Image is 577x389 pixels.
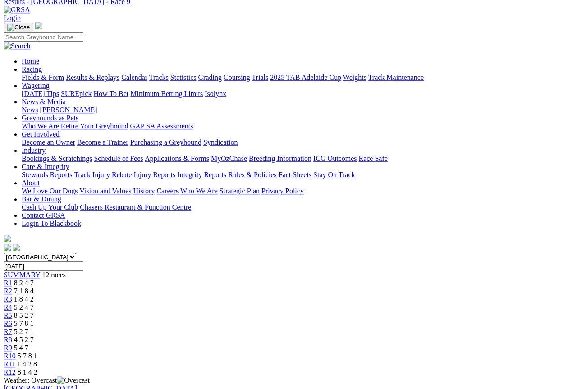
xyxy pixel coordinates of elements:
a: We Love Our Dogs [22,187,78,195]
img: facebook.svg [4,244,11,251]
a: Privacy Policy [261,187,304,195]
span: 5 2 4 7 [14,303,34,311]
a: Breeding Information [249,155,311,162]
div: Care & Integrity [22,171,573,179]
img: twitter.svg [13,244,20,251]
a: Race Safe [358,155,387,162]
a: Become a Trainer [77,138,128,146]
a: Racing [22,65,42,73]
img: Close [7,24,30,31]
a: Care & Integrity [22,163,69,170]
span: R1 [4,279,12,287]
span: 8 1 4 2 [18,368,37,376]
a: Chasers Restaurant & Function Centre [80,203,191,211]
span: 8 2 4 7 [14,279,34,287]
a: R6 [4,320,12,327]
a: Track Maintenance [368,73,424,81]
a: R8 [4,336,12,343]
a: Industry [22,146,46,154]
a: R2 [4,287,12,295]
a: Greyhounds as Pets [22,114,78,122]
a: Bookings & Scratchings [22,155,92,162]
a: Track Injury Rebate [74,171,132,178]
a: Fact Sheets [279,171,311,178]
a: MyOzChase [211,155,247,162]
a: Stay On Track [313,171,355,178]
a: R9 [4,344,12,352]
a: Syndication [203,138,238,146]
a: R4 [4,303,12,311]
a: Statistics [170,73,197,81]
div: Wagering [22,90,573,98]
a: SUMMARY [4,271,40,279]
a: Contact GRSA [22,211,65,219]
img: logo-grsa-white.png [4,235,11,242]
span: 7 1 8 4 [14,287,34,295]
a: Wagering [22,82,50,89]
a: History [133,187,155,195]
a: R3 [4,295,12,303]
a: Injury Reports [133,171,175,178]
span: R11 [4,360,15,368]
a: Who We Are [22,122,59,130]
span: 12 races [42,271,66,279]
img: Overcast [57,376,90,384]
span: 1 4 2 8 [17,360,37,368]
a: Bar & Dining [22,195,61,203]
div: Bar & Dining [22,203,573,211]
a: Applications & Forms [145,155,209,162]
span: 5 4 7 1 [14,344,34,352]
div: Racing [22,73,573,82]
img: Search [4,42,31,50]
a: Isolynx [205,90,226,97]
a: Get Involved [22,130,60,138]
a: [PERSON_NAME] [40,106,97,114]
a: Become an Owner [22,138,75,146]
a: Cash Up Your Club [22,203,78,211]
a: Integrity Reports [177,171,226,178]
span: 5 7 8 1 [14,320,34,327]
a: R12 [4,368,16,376]
a: Grading [198,73,222,81]
button: Toggle navigation [4,23,33,32]
a: Login [4,14,21,22]
a: About [22,179,40,187]
a: News & Media [22,98,66,105]
a: Trials [252,73,268,81]
a: R7 [4,328,12,335]
a: How To Bet [94,90,129,97]
a: ICG Outcomes [313,155,357,162]
span: 4 5 2 7 [14,336,34,343]
span: 1 8 4 2 [14,295,34,303]
a: Retire Your Greyhound [61,122,128,130]
div: About [22,187,573,195]
img: logo-grsa-white.png [35,22,42,29]
a: Who We Are [180,187,218,195]
a: Stewards Reports [22,171,72,178]
a: Tracks [149,73,169,81]
a: Fields & Form [22,73,64,81]
input: Select date [4,261,83,271]
a: Home [22,57,39,65]
a: Coursing [224,73,250,81]
span: Weather: Overcast [4,376,90,384]
span: 5 7 8 1 [18,352,37,360]
a: Weights [343,73,366,81]
a: Purchasing a Greyhound [130,138,201,146]
a: Schedule of Fees [94,155,143,162]
input: Search [4,32,83,42]
div: Industry [22,155,573,163]
a: Strategic Plan [220,187,260,195]
a: News [22,106,38,114]
a: 2025 TAB Adelaide Cup [270,73,341,81]
span: R10 [4,352,16,360]
a: Results & Replays [66,73,119,81]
